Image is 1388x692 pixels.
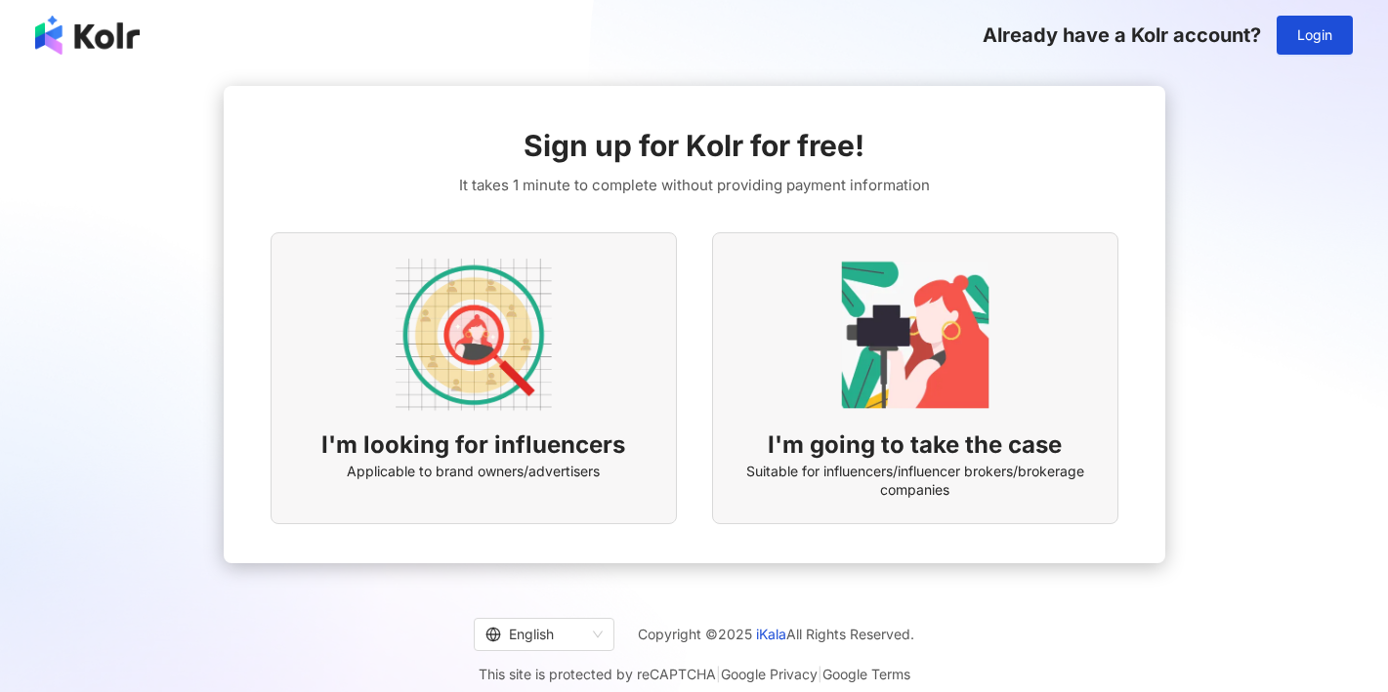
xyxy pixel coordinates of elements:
[837,257,993,413] img: KOL identity option
[822,666,910,682] a: Google Terms
[485,619,585,650] div: English
[721,666,818,682] a: Google Privacy
[459,174,930,197] span: It takes 1 minute to complete without providing payment information
[756,626,786,642] a: iKala
[321,428,625,462] span: I'm looking for influencers
[818,666,822,682] span: |
[347,462,600,481] span: Applicable to brand owners/advertisers
[1277,16,1353,55] button: Login
[983,23,1261,47] span: Already have a Kolr account?
[479,663,910,686] span: This site is protected by reCAPTCHA
[768,428,1062,462] span: I'm going to take the case
[1297,27,1332,43] span: Login
[35,16,140,55] img: logo
[524,125,864,166] span: Sign up for Kolr for free!
[396,257,552,413] img: AD identity option
[638,623,914,646] span: Copyright © 2025 All Rights Reserved.
[736,462,1094,500] span: Suitable for influencers/influencer brokers/brokerage companies
[716,666,721,682] span: |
